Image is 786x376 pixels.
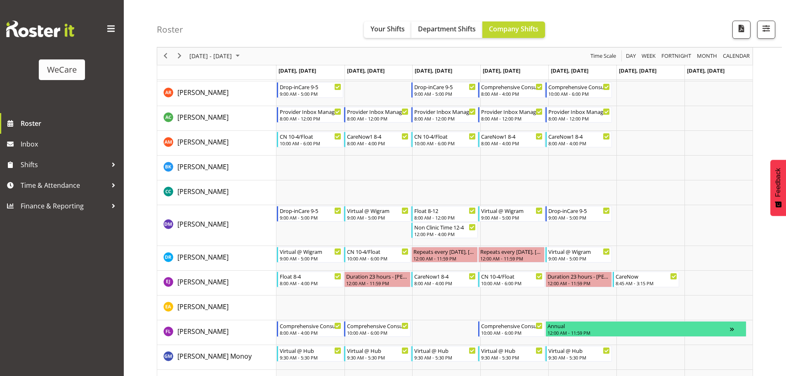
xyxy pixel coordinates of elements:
[47,64,77,76] div: WeCare
[548,115,610,122] div: 8:00 AM - 12:00 PM
[641,51,656,61] span: Week
[277,206,343,222] div: Deepti Mahajan"s event - Drop-inCare 9-5 Begin From Monday, September 8, 2025 at 9:00:00 AM GMT+1...
[481,140,543,147] div: 8:00 AM - 4:00 PM
[177,277,229,287] a: [PERSON_NAME]
[277,132,343,147] div: Ashley Mendoza"s event - CN 10-4/Float Begin From Monday, September 8, 2025 at 10:00:00 AM GMT+12...
[177,137,229,147] a: [PERSON_NAME]
[21,179,107,192] span: Time & Attendance
[548,322,730,330] div: Annual
[189,51,233,61] span: [DATE] - [DATE]
[344,346,411,362] div: Gladie Monoy"s event - Virtual @ Hub Begin From Tuesday, September 9, 2025 at 9:30:00 AM GMT+12:0...
[480,255,543,262] div: 12:00 AM - 11:59 PM
[188,51,243,61] button: September 2025
[478,272,545,287] div: Ella Jarvis"s event - CN 10-4/Float Begin From Thursday, September 11, 2025 at 10:00:00 AM GMT+12...
[280,322,341,330] div: Comprehensive Consult 8-4
[478,82,545,98] div: Andrea Ramirez"s event - Comprehensive Consult 8-4 Begin From Thursday, September 11, 2025 at 8:0...
[177,187,229,196] span: [PERSON_NAME]
[411,346,478,362] div: Gladie Monoy"s event - Virtual @ Hub Begin From Wednesday, September 10, 2025 at 9:30:00 AM GMT+1...
[548,90,610,97] div: 10:00 AM - 6:00 PM
[411,107,478,123] div: Andrew Casburn"s event - Provider Inbox Management Begin From Wednesday, September 10, 2025 at 8:...
[481,329,543,336] div: 10:00 AM - 6:00 PM
[177,87,229,97] a: [PERSON_NAME]
[177,327,229,336] span: [PERSON_NAME]
[625,51,637,61] button: Timeline Day
[696,51,719,61] button: Timeline Month
[157,81,276,106] td: Andrea Ramirez resource
[481,107,543,116] div: Provider Inbox Management
[157,320,276,345] td: Felize Lacson resource
[414,214,476,221] div: 8:00 AM - 12:00 PM
[478,321,545,337] div: Felize Lacson"s event - Comprehensive Consult 10-6 Begin From Thursday, September 11, 2025 at 10:...
[411,132,478,147] div: Ashley Mendoza"s event - CN 10-4/Float Begin From Wednesday, September 10, 2025 at 10:00:00 AM GM...
[177,137,229,147] span: [PERSON_NAME]
[619,67,656,74] span: [DATE], [DATE]
[347,115,408,122] div: 8:00 AM - 12:00 PM
[545,247,612,262] div: Deepti Raturi"s event - Virtual @ Wigram Begin From Friday, September 12, 2025 at 9:00:00 AM GMT+...
[157,296,276,320] td: Ena Advincula resource
[364,21,411,38] button: Your Shifts
[280,214,341,221] div: 9:00 AM - 5:00 PM
[545,272,612,287] div: Ella Jarvis"s event - Duration 23 hours - Ella Jarvis Begin From Friday, September 12, 2025 at 12...
[660,51,693,61] button: Fortnight
[277,107,343,123] div: Andrew Casburn"s event - Provider Inbox Management Begin From Monday, September 8, 2025 at 8:00:0...
[174,51,185,61] button: Next
[414,346,476,355] div: Virtual @ Hub
[548,255,610,262] div: 9:00 AM - 5:00 PM
[411,222,478,238] div: Deepti Mahajan"s event - Non Clinic Time 12-4 Begin From Wednesday, September 10, 2025 at 12:00:0...
[757,21,775,39] button: Filter Shifts
[157,25,183,34] h4: Roster
[481,115,543,122] div: 8:00 AM - 12:00 PM
[158,47,172,65] div: previous period
[696,51,718,61] span: Month
[280,90,341,97] div: 9:00 AM - 5:00 PM
[6,21,74,37] img: Rosterit website logo
[177,326,229,336] a: [PERSON_NAME]
[481,214,543,221] div: 9:00 AM - 5:00 PM
[371,24,405,33] span: Your Shifts
[774,168,782,197] span: Feedback
[277,346,343,362] div: Gladie Monoy"s event - Virtual @ Hub Begin From Monday, September 8, 2025 at 9:30:00 AM GMT+12:00...
[481,132,543,140] div: CareNow1 8-4
[478,107,545,123] div: Andrew Casburn"s event - Provider Inbox Management Begin From Thursday, September 11, 2025 at 8:0...
[177,252,229,262] a: [PERSON_NAME]
[177,302,229,311] span: [PERSON_NAME]
[414,83,476,91] div: Drop-inCare 9-5
[277,82,343,98] div: Andrea Ramirez"s event - Drop-inCare 9-5 Begin From Monday, September 8, 2025 at 9:00:00 AM GMT+1...
[548,346,610,355] div: Virtual @ Hub
[411,247,478,262] div: Deepti Raturi"s event - Repeats every wednesday, thursday - Deepti Raturi Begin From Wednesday, S...
[414,90,476,97] div: 9:00 AM - 5:00 PM
[480,247,543,255] div: Repeats every [DATE], [DATE] - [PERSON_NAME]
[413,255,476,262] div: 12:00 AM - 11:59 PM
[344,247,411,262] div: Deepti Raturi"s event - CN 10-4/Float Begin From Tuesday, September 9, 2025 at 10:00:00 AM GMT+12...
[545,321,746,337] div: Felize Lacson"s event - Annual Begin From Friday, September 12, 2025 at 12:00:00 AM GMT+12:00 End...
[548,329,730,336] div: 12:00 AM - 11:59 PM
[280,247,341,255] div: Virtual @ Wigram
[770,160,786,216] button: Feedback - Show survey
[346,280,408,286] div: 12:00 AM - 11:59 PM
[277,321,343,337] div: Felize Lacson"s event - Comprehensive Consult 8-4 Begin From Monday, September 8, 2025 at 8:00:00...
[280,83,341,91] div: Drop-inCare 9-5
[280,272,341,280] div: Float 8-4
[545,82,612,98] div: Andrea Ramirez"s event - Comprehensive Consult 10-6 Begin From Friday, September 12, 2025 at 10:0...
[414,206,476,215] div: Float 8-12
[347,140,408,147] div: 8:00 AM - 4:00 PM
[411,21,482,38] button: Department Shifts
[277,247,343,262] div: Deepti Raturi"s event - Virtual @ Wigram Begin From Monday, September 8, 2025 at 9:00:00 AM GMT+1...
[177,162,229,171] span: [PERSON_NAME]
[687,67,725,74] span: [DATE], [DATE]
[280,206,341,215] div: Drop-inCare 9-5
[21,158,107,171] span: Shifts
[551,67,588,74] span: [DATE], [DATE]
[418,24,476,33] span: Department Shifts
[590,51,617,61] span: Time Scale
[548,354,610,361] div: 9:30 AM - 5:30 PM
[280,354,341,361] div: 9:30 AM - 5:30 PM
[344,132,411,147] div: Ashley Mendoza"s event - CareNow1 8-4 Begin From Tuesday, September 9, 2025 at 8:00:00 AM GMT+12:...
[481,280,543,286] div: 10:00 AM - 6:00 PM
[177,88,229,97] span: [PERSON_NAME]
[280,280,341,286] div: 8:00 AM - 4:00 PM
[347,255,408,262] div: 10:00 AM - 6:00 PM
[482,21,545,38] button: Company Shifts
[545,132,612,147] div: Ashley Mendoza"s event - CareNow1 8-4 Begin From Friday, September 12, 2025 at 8:00:00 AM GMT+12:...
